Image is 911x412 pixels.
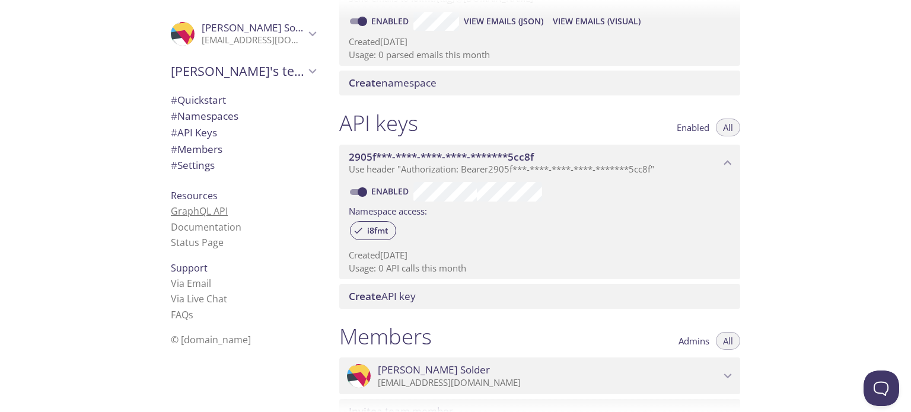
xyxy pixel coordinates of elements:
[339,71,740,95] div: Create namespace
[349,249,731,261] p: Created [DATE]
[171,189,218,202] span: Resources
[671,332,716,350] button: Admins
[202,21,314,34] span: [PERSON_NAME] Solder
[350,221,396,240] div: i8fmt
[349,49,731,61] p: Usage: 0 parsed emails this month
[349,76,437,90] span: namespace
[171,63,305,79] span: [PERSON_NAME]'s team
[171,93,226,107] span: Quickstart
[171,221,241,234] a: Documentation
[171,142,177,156] span: #
[370,15,413,27] a: Enabled
[339,357,740,394] div: Rebecca Solder
[349,76,381,90] span: Create
[161,56,325,87] div: Rebecca's team
[349,289,381,303] span: Create
[161,14,325,53] div: Rebecca Solder
[864,371,899,406] iframe: Help Scout Beacon - Open
[370,186,413,197] a: Enabled
[378,363,490,376] span: [PERSON_NAME] Solder
[171,142,222,156] span: Members
[171,158,177,172] span: #
[378,377,720,389] p: [EMAIL_ADDRESS][DOMAIN_NAME]
[349,202,427,219] label: Namespace access:
[171,109,238,123] span: Namespaces
[716,119,740,136] button: All
[360,225,396,236] span: i8fmt
[189,308,193,321] span: s
[171,308,193,321] a: FAQ
[464,14,543,28] span: View Emails (JSON)
[339,284,740,309] div: Create API Key
[171,277,211,290] a: Via Email
[339,323,432,350] h1: Members
[171,109,177,123] span: #
[171,333,251,346] span: © [DOMAIN_NAME]
[548,12,645,31] button: View Emails (Visual)
[349,262,731,274] p: Usage: 0 API calls this month
[171,158,215,172] span: Settings
[349,36,731,48] p: Created [DATE]
[161,108,325,124] div: Namespaces
[171,292,227,305] a: Via Live Chat
[670,119,716,136] button: Enabled
[171,126,177,139] span: #
[716,332,740,350] button: All
[161,124,325,141] div: API Keys
[171,261,208,274] span: Support
[171,93,177,107] span: #
[553,14,641,28] span: View Emails (Visual)
[171,205,228,218] a: GraphQL API
[171,236,224,249] a: Status Page
[161,141,325,158] div: Members
[202,34,305,46] p: [EMAIL_ADDRESS][DOMAIN_NAME]
[161,92,325,108] div: Quickstart
[161,157,325,174] div: Team Settings
[171,126,217,139] span: API Keys
[339,110,418,136] h1: API keys
[349,289,416,303] span: API key
[459,12,548,31] button: View Emails (JSON)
